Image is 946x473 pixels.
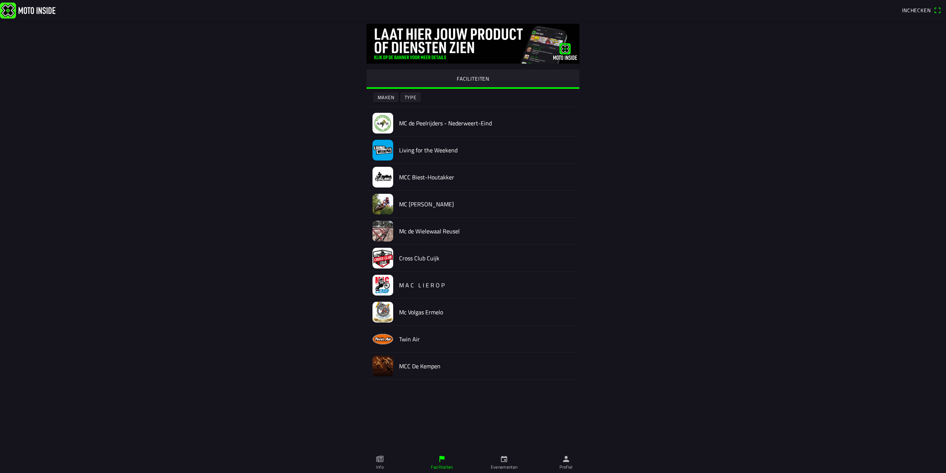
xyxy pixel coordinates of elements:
span: Inchecken [902,6,931,14]
ion-segment-button: FACILITEITEN [367,70,579,89]
ion-label: Evenementen [491,464,518,470]
h2: MC [PERSON_NAME] [399,201,574,208]
ion-label: Faciliteiten [431,464,453,470]
h2: Living for the Weekend [399,147,574,154]
img: NfW0nHITyqKAzdTnw5f60d4xrRiuM2tsSi92Ny8Z.png [372,329,393,349]
h2: MC de Peelrijders - Nederweert-Eind [399,120,574,127]
ion-icon: flag [438,455,446,463]
img: iSUQscf9i1joESlnIyEiMfogXz7Bc5tjPeDLpnIM.jpeg [372,140,393,161]
ion-text: Maken [378,95,395,100]
h2: Twin Air [399,336,574,343]
img: blYthksgOceLkNu2ej2JKmd89r2Pk2JqgKxchyE3.jpg [372,167,393,187]
h2: Cross Club Cuijk [399,255,574,262]
img: 1Ywph0tl9bockamjdFN6UysBxvF9j4zi1qic2Fif.jpeg [372,356,393,376]
ion-icon: person [562,455,570,463]
ion-icon: paper [376,455,384,463]
img: vKiD6aWk1KGCV7kxOazT7ShHwSDtaq6zenDXxJPe.jpeg [372,248,393,268]
img: fZaLbSkDvnr1C4GUSZfQfuKvSpE6MliCMoEx3pMa.jpg [372,302,393,322]
ion-label: Profiel [559,464,573,470]
h2: MCC Biest-Houtakker [399,174,574,181]
img: YWMvcvOLWY37agttpRZJaAs8ZAiLaNCKac4Ftzsi.jpeg [372,221,393,241]
h2: M A C L I E R O P [399,282,574,289]
a: Incheckenqr scanner [898,4,945,16]
img: OVnFQxerog5cC59gt7GlBiORcCq4WNUAybko3va6.jpeg [372,194,393,214]
ion-icon: calendar [500,455,508,463]
img: sCleOuLcZu0uXzcCJj7MbjlmDPuiK8LwTvsfTPE1.png [372,275,393,295]
ion-label: Info [376,464,384,470]
h2: Mc de Wielewaal Reusel [399,228,574,235]
h2: MCC De Kempen [399,363,574,370]
img: aAdPnaJ0eM91CyR0W3EJwaucQemX36SUl3ujApoD.jpeg [372,113,393,134]
h2: Mc Volgas Ermelo [399,309,574,316]
ion-button: Type [400,92,421,102]
img: gq2TelBLMmpi4fWFHNg00ygdNTGbkoIX0dQjbKR7.jpg [367,24,579,64]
